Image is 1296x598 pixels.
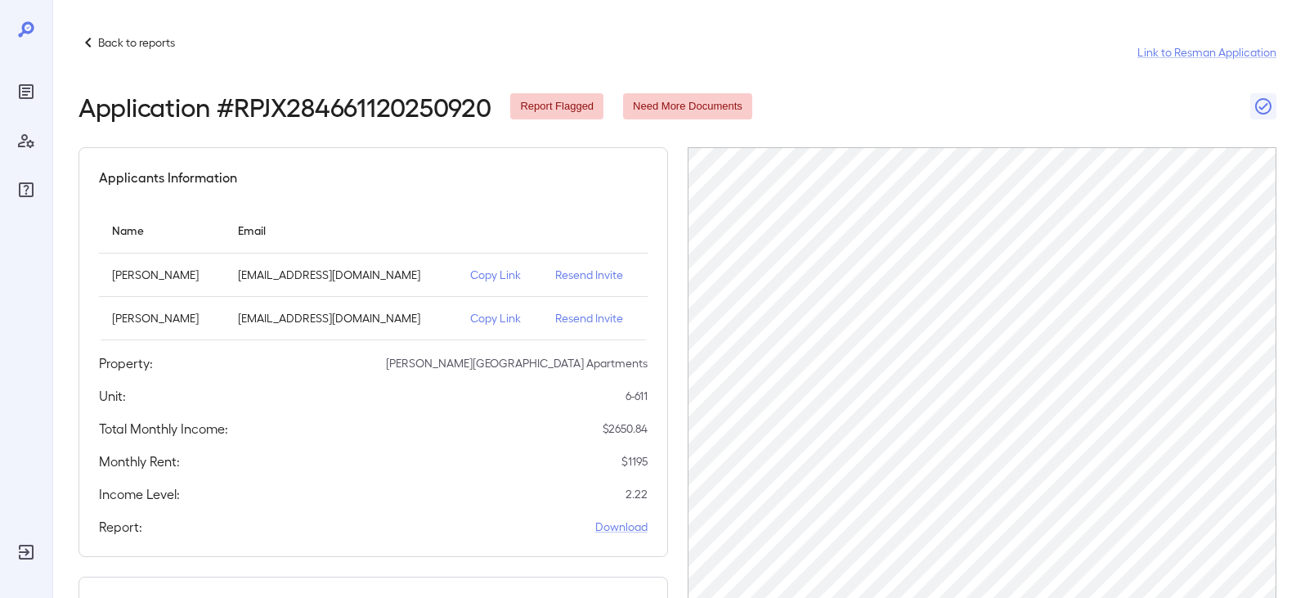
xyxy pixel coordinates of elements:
[112,310,212,326] p: [PERSON_NAME]
[510,99,603,115] span: Report Flagged
[1137,44,1276,61] a: Link to Resman Application
[470,310,530,326] p: Copy Link
[595,519,648,535] a: Download
[99,517,142,537] h5: Report:
[112,267,212,283] p: [PERSON_NAME]
[99,168,237,187] h5: Applicants Information
[99,207,648,340] table: simple table
[225,207,457,254] th: Email
[626,486,648,502] p: 2.22
[13,79,39,105] div: Reports
[603,420,648,437] p: $ 2650.84
[238,267,444,283] p: [EMAIL_ADDRESS][DOMAIN_NAME]
[13,177,39,203] div: FAQ
[1250,93,1276,119] button: Close Report
[555,310,634,326] p: Resend Invite
[470,267,530,283] p: Copy Link
[238,310,444,326] p: [EMAIL_ADDRESS][DOMAIN_NAME]
[99,452,180,471] h5: Monthly Rent:
[13,539,39,565] div: Log Out
[99,386,126,406] h5: Unit:
[99,353,153,373] h5: Property:
[626,388,648,404] p: 6-611
[99,419,228,438] h5: Total Monthly Income:
[78,92,491,121] h2: Application # RPJX284661120250920
[621,453,648,470] p: $ 1195
[99,484,180,504] h5: Income Level:
[98,34,175,51] p: Back to reports
[386,355,648,371] p: [PERSON_NAME][GEOGRAPHIC_DATA] Apartments
[555,267,634,283] p: Resend Invite
[99,207,225,254] th: Name
[623,99,752,115] span: Need More Documents
[13,128,39,154] div: Manage Users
